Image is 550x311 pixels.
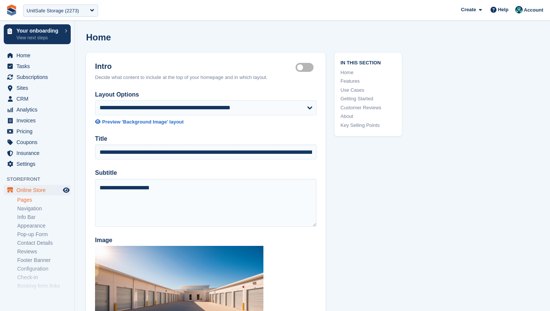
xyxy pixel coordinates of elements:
[340,77,396,85] a: Features
[27,7,79,15] div: UnitSafe Storage (2273)
[86,32,111,42] h1: Home
[16,159,61,169] span: Settings
[17,274,71,281] a: Check-in
[16,50,61,61] span: Home
[17,240,71,247] a: Contact Details
[4,50,71,61] a: menu
[296,67,317,68] label: Hero section active
[17,291,71,298] a: Quotation form links
[515,6,523,13] img: Jennifer Ofodile
[6,4,17,16] img: stora-icon-8386f47178a22dfd0bd8f6a31ec36ba5ce8667c1dd55bd0f319d3a0aa187defe.svg
[4,94,71,104] a: menu
[16,61,61,71] span: Tasks
[95,134,317,143] label: Title
[4,83,71,93] a: menu
[524,6,543,14] span: Account
[4,148,71,158] a: menu
[16,72,61,82] span: Subscriptions
[17,196,71,204] a: Pages
[4,104,71,115] a: menu
[16,148,61,158] span: Insurance
[340,122,396,129] a: Key Selling Points
[4,137,71,147] a: menu
[17,214,71,221] a: Info Bar
[4,72,71,82] a: menu
[16,28,61,33] p: Your onboarding
[340,69,396,76] a: Home
[95,90,317,99] label: Layout Options
[4,159,71,169] a: menu
[102,118,184,126] div: Preview 'Background Image' layout
[4,61,71,71] a: menu
[340,59,396,66] span: In this section
[16,185,61,195] span: Online Store
[4,115,71,126] a: menu
[95,74,317,81] div: Decide what content to include at the top of your homepage and in which layout.
[17,231,71,238] a: Pop-up Form
[95,118,317,126] a: Preview 'Background Image' layout
[62,186,71,195] a: Preview store
[340,113,396,120] a: About
[16,115,61,126] span: Invoices
[17,265,71,272] a: Configuration
[17,257,71,264] a: Footer Banner
[340,86,396,94] a: Use Cases
[16,34,61,41] p: View next steps
[17,222,71,229] a: Appearance
[461,6,476,13] span: Create
[16,104,61,115] span: Analytics
[95,62,296,71] h2: Intro
[16,94,61,104] span: CRM
[16,137,61,147] span: Coupons
[95,236,317,245] label: Image
[17,205,71,212] a: Navigation
[340,95,396,103] a: Getting Started
[16,126,61,137] span: Pricing
[17,248,71,255] a: Reviews
[4,126,71,137] a: menu
[7,176,74,183] span: Storefront
[16,83,61,93] span: Sites
[4,24,71,44] a: Your onboarding View next steps
[340,104,396,112] a: Customer Reviews
[95,168,317,177] label: Subtitle
[4,185,71,195] a: menu
[17,283,71,290] a: Booking form links
[498,6,508,13] span: Help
